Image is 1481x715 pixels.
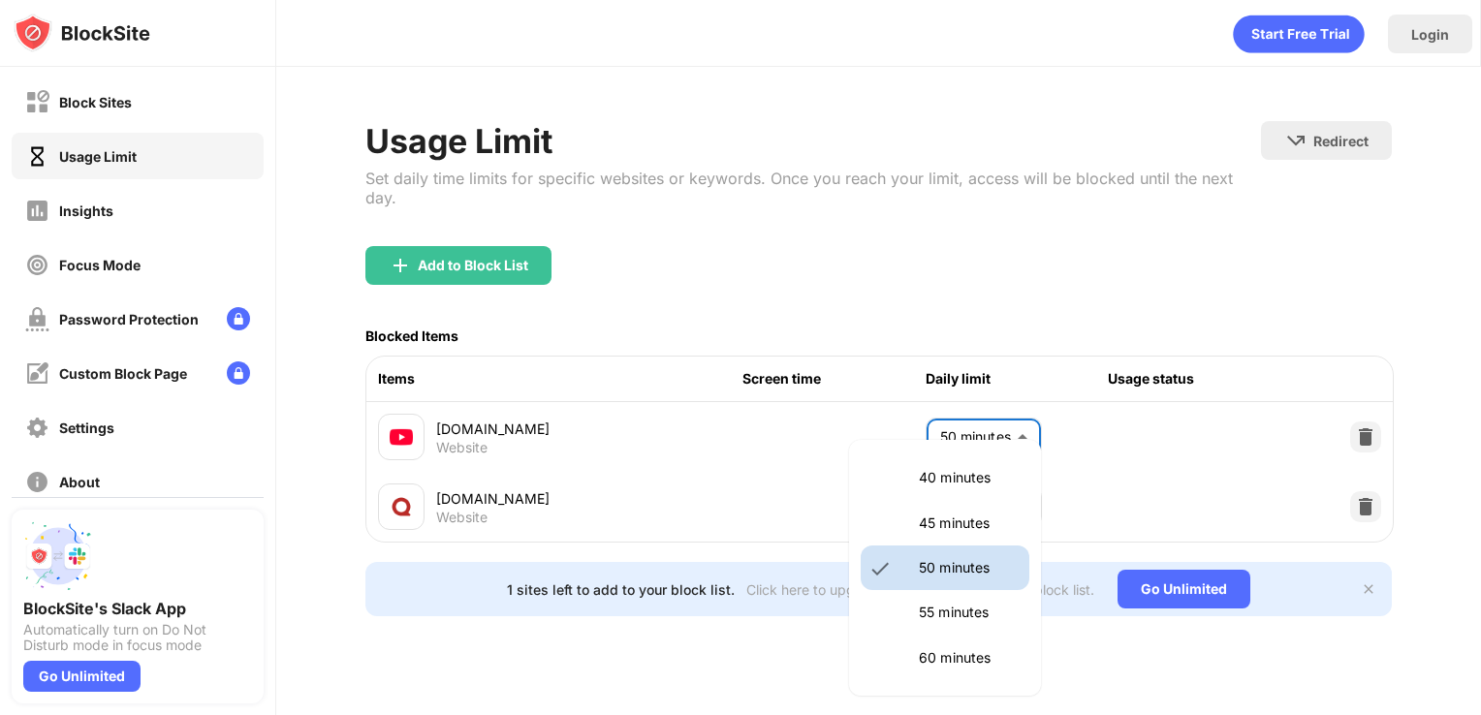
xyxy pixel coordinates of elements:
p: 50 minutes [919,557,1018,578]
p: 55 minutes [919,602,1018,623]
p: 40 minutes [919,467,1018,488]
p: 1.5 hours [919,692,1018,713]
p: 60 minutes [919,647,1018,668]
p: 45 minutes [919,513,1018,534]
